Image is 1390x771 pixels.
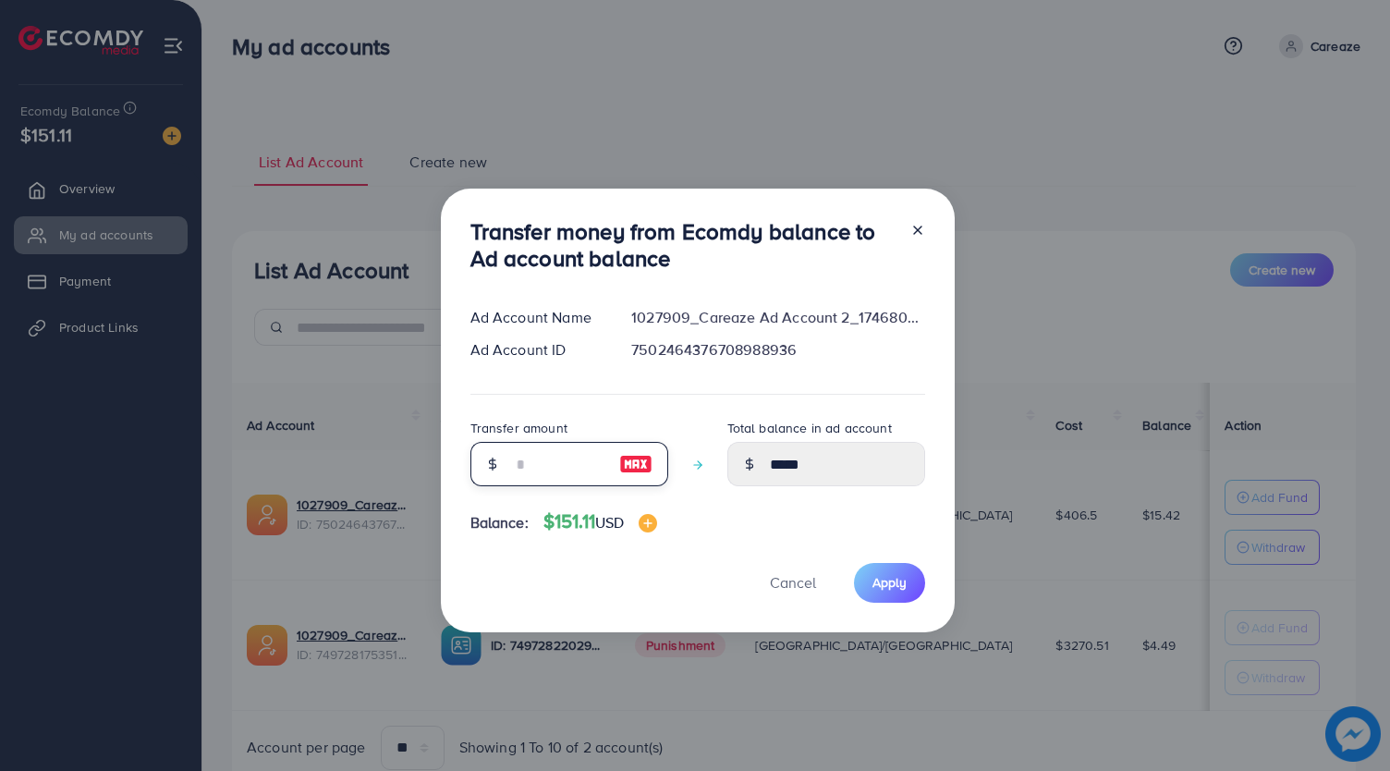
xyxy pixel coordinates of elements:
[770,572,816,593] span: Cancel
[470,218,896,272] h3: Transfer money from Ecomdy balance to Ad account balance
[727,419,892,437] label: Total balance in ad account
[747,563,839,603] button: Cancel
[595,512,624,532] span: USD
[470,512,529,533] span: Balance:
[872,573,907,592] span: Apply
[456,307,617,328] div: Ad Account Name
[616,339,939,361] div: 7502464376708988936
[543,510,658,533] h4: $151.11
[854,563,925,603] button: Apply
[616,307,939,328] div: 1027909_Careaze Ad Account 2_1746803855755
[470,419,567,437] label: Transfer amount
[456,339,617,361] div: Ad Account ID
[619,453,652,475] img: image
[639,514,657,532] img: image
